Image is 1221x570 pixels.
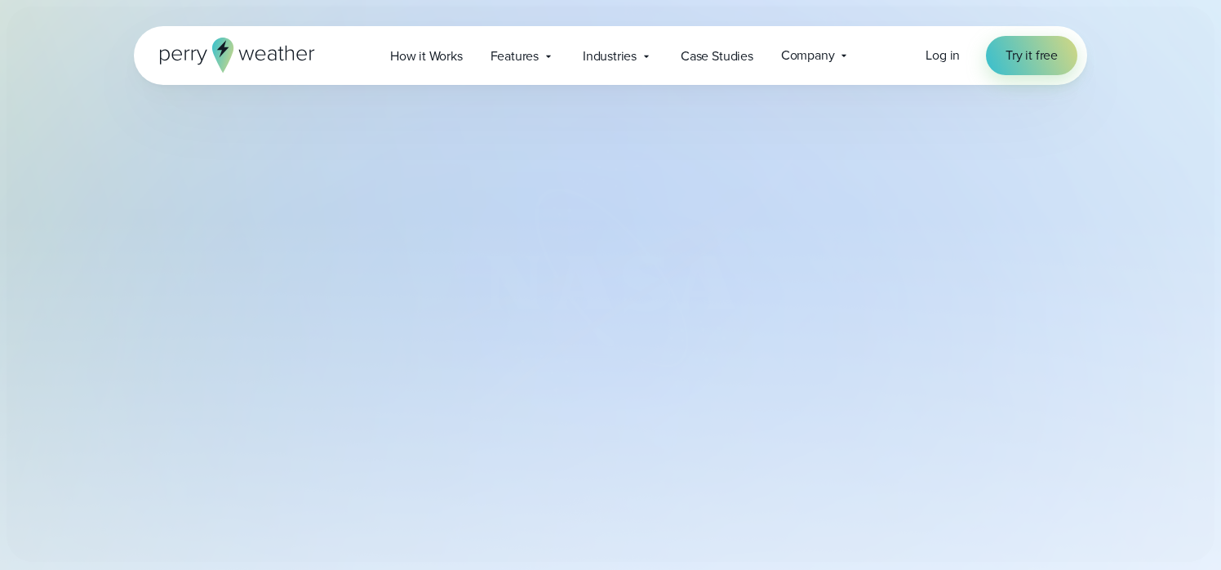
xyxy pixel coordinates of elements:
[986,36,1077,75] a: Try it free
[681,47,753,66] span: Case Studies
[667,39,767,73] a: Case Studies
[376,39,477,73] a: How it Works
[491,47,539,66] span: Features
[926,46,960,65] span: Log in
[781,46,835,65] span: Company
[926,46,960,65] a: Log in
[390,47,463,66] span: How it Works
[1006,46,1058,65] span: Try it free
[583,47,637,66] span: Industries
